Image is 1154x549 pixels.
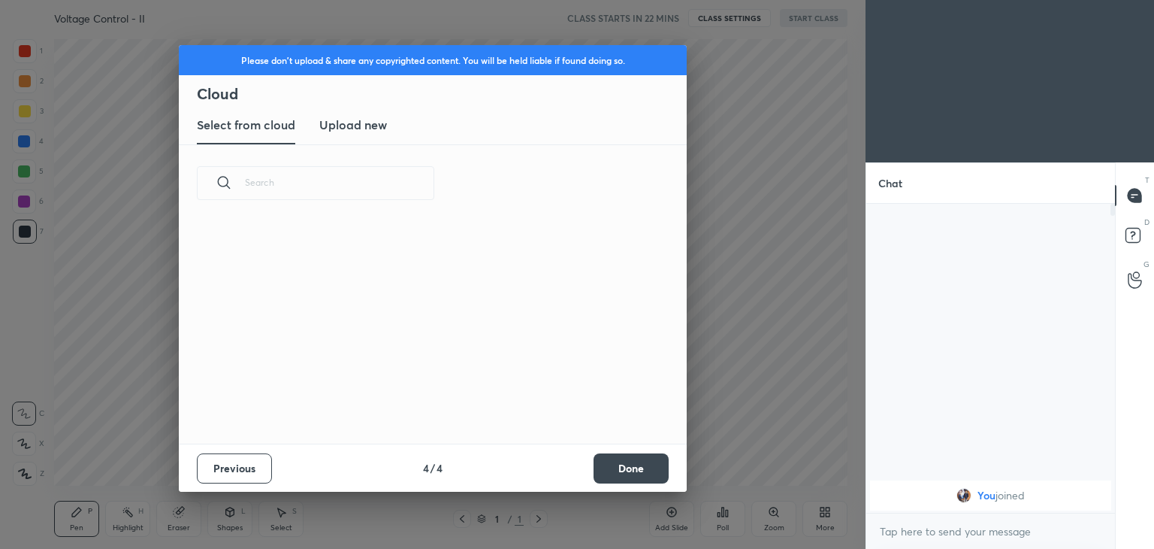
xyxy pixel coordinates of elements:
[430,460,435,476] h4: /
[956,488,971,503] img: fecdb386181f4cf2bff1f15027e2290c.jpg
[319,116,387,134] h3: Upload new
[866,478,1115,514] div: grid
[1143,259,1149,270] p: G
[1145,174,1149,186] p: T
[977,490,995,502] span: You
[245,150,434,214] input: Search
[594,453,669,484] button: Done
[197,453,272,484] button: Previous
[423,460,429,476] h4: 4
[995,490,1025,502] span: joined
[197,116,295,134] h3: Select from cloud
[197,84,687,104] h2: Cloud
[179,45,687,75] div: Please don't upload & share any copyrighted content. You will be held liable if found doing so.
[866,163,914,203] p: Chat
[437,460,443,476] h4: 4
[1144,217,1149,228] p: D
